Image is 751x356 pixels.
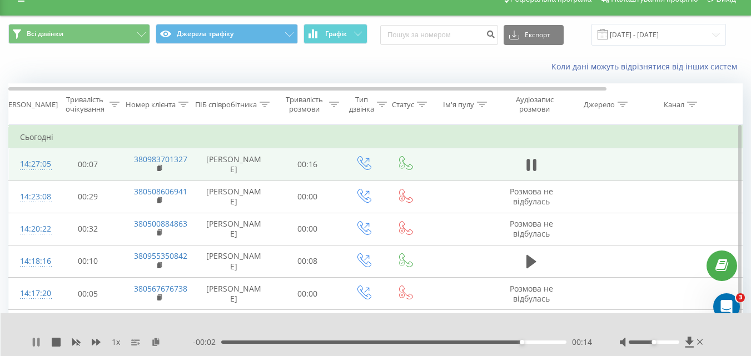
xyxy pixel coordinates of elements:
td: 00:00 [273,180,342,213]
td: [PERSON_NAME] [195,245,273,277]
td: [PERSON_NAME] [195,148,273,180]
span: - 00:02 [193,337,221,348]
div: Джерело [584,100,615,109]
td: 00:07 [53,148,123,180]
td: 00:08 [273,245,342,277]
a: Коли дані можуть відрізнятися вiд інших систем [551,61,743,72]
span: Всі дзвінки [27,29,63,38]
button: Джерела трафіку [156,24,297,44]
button: Графік [304,24,367,44]
div: Accessibility label [651,340,656,344]
td: 00:32 [53,213,123,245]
div: 14:27:05 [20,153,42,175]
span: Розмова не відбулась [510,283,553,304]
span: 3 [736,293,745,302]
input: Пошук за номером [380,25,498,45]
td: [PERSON_NAME] [195,213,273,245]
span: Розмова не відбулась [510,186,553,207]
a: 380955350842 [134,250,187,261]
td: [PERSON_NAME] [195,310,273,342]
div: 14:18:16 [20,250,42,272]
div: Тип дзвінка [349,95,374,114]
td: 00:00 [273,278,342,310]
td: [PERSON_NAME] [195,180,273,213]
div: ПІБ співробітника [195,100,257,109]
td: [PERSON_NAME] [195,278,273,310]
div: Тривалість очікування [63,95,107,114]
div: Ім'я пулу [443,100,474,109]
div: Канал [664,100,684,109]
td: 00:00 [273,310,342,342]
button: Всі дзвінки [8,24,150,44]
div: Тривалість розмови [282,95,326,114]
div: 14:23:08 [20,186,42,208]
td: 00:05 [53,278,123,310]
a: 380983701327 [134,154,187,164]
a: 380500884863 [134,218,187,229]
div: [PERSON_NAME] [2,100,58,109]
td: 00:16 [273,148,342,180]
td: 00:10 [53,245,123,277]
span: Графік [325,30,347,38]
button: Експорт [504,25,564,45]
div: Статус [392,100,414,109]
iframe: Intercom live chat [713,293,740,320]
span: Розмова не відбулась [510,218,553,239]
a: 380508606941 [134,186,187,197]
a: 380567676738 [134,283,187,294]
div: Номер клієнта [126,100,176,109]
td: 00:29 [53,180,123,213]
span: 00:14 [572,337,592,348]
div: 14:17:20 [20,283,42,304]
div: 14:20:22 [20,218,42,240]
div: Аудіозапис розмови [508,95,561,114]
span: 1 x [112,337,120,348]
div: Accessibility label [520,340,524,344]
td: 00:00 [273,213,342,245]
td: 00:04 [53,310,123,342]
